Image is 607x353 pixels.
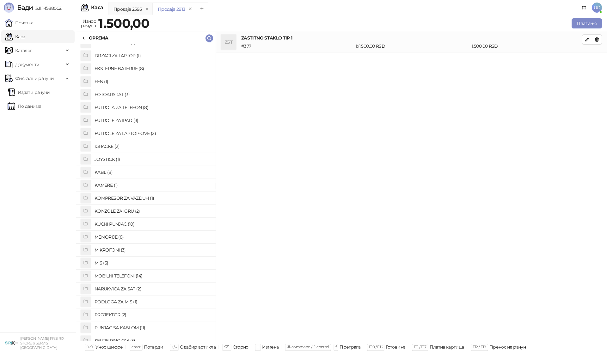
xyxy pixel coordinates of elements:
[33,5,61,11] span: 3.11.1-f588002
[80,17,97,30] div: Износ рачуна
[91,5,103,10] div: Каса
[4,3,14,13] img: Logo
[95,284,211,294] h4: NARUKVICA ZA SAT (2)
[17,4,33,11] span: Бади
[87,344,92,349] span: 0-9
[233,343,248,351] div: Сторно
[473,344,486,349] span: F12 / F18
[180,343,216,351] div: Одабир артикла
[15,58,39,71] span: Документи
[132,344,141,349] span: enter
[572,18,602,28] button: Плаћање
[186,6,194,12] button: remove
[95,76,211,87] h4: FEN (1)
[95,167,211,177] h4: KABL (8)
[95,64,211,74] h4: EKSTERNE BATERIJE (8)
[143,6,151,12] button: remove
[95,297,211,307] h4: PODLOGA ZA MIS (1)
[257,344,259,349] span: +
[95,180,211,190] h4: KAMERE (1)
[240,43,354,50] div: # 377
[224,344,229,349] span: ⌫
[89,34,108,41] div: OPREMA
[113,6,142,13] div: Продаја 2595
[354,43,470,50] div: 1 x 1.500,00 RSD
[579,3,589,13] a: Документација
[95,219,211,229] h4: KUCNI PUNJAC (10)
[15,72,54,85] span: Фискални рачуни
[95,310,211,320] h4: PROJEKTOR (2)
[95,258,211,268] h4: MIS (3)
[489,343,526,351] div: Пренос на рачун
[15,44,32,57] span: Каталог
[76,44,216,341] div: grid
[95,232,211,242] h4: MEMORIJE (8)
[95,245,211,255] h4: MIKROFONI (3)
[241,34,582,41] h4: ZASTITNO STAKLO TIP 1
[592,3,602,13] span: UĆ
[95,89,211,100] h4: FOTOAPARAT (3)
[95,336,211,346] h4: SELFIE RING-OVI (5)
[95,206,211,216] h4: KONZOLE ZA IGRU (2)
[414,344,426,349] span: F11 / F17
[95,154,211,164] h4: JOYSTICK (1)
[95,128,211,138] h4: FUTROLE ZA LAPTOP-OVE (2)
[8,100,41,113] a: По данима
[5,16,34,29] a: Почетна
[172,344,177,349] span: ↑/↓
[95,271,211,281] h4: MOBILNI TELEFONI (14)
[340,343,360,351] div: Претрага
[430,343,464,351] div: Платна картица
[386,343,405,351] div: Готовина
[95,141,211,151] h4: IGRACKE (2)
[369,344,383,349] span: F10 / F16
[158,6,185,13] div: Продаја 2813
[95,102,211,113] h4: FUTROLA ZA TELEFON (8)
[287,344,329,349] span: ⌘ command / ⌃ control
[5,30,25,43] a: Каса
[95,343,123,351] div: Унос шифре
[95,193,211,203] h4: KOMPRESOR ZA VAZDUH (1)
[98,15,149,31] strong: 1.500,00
[221,34,236,50] div: ZST
[144,343,163,351] div: Потврди
[20,336,64,350] small: [PERSON_NAME] PR SIRIX STORE & SERVIS [GEOGRAPHIC_DATA]
[262,343,279,351] div: Измена
[5,337,18,349] img: 64x64-companyLogo-cb9a1907-c9b0-4601-bb5e-5084e694c383.png
[95,115,211,125] h4: FUTROLE ZA IPAD (3)
[196,3,208,15] button: Add tab
[470,43,583,50] div: 1.500,00 RSD
[335,344,336,349] span: f
[95,51,211,61] h4: DRZACI ZA LAPTOP (1)
[8,86,50,99] a: Издати рачуни
[95,323,211,333] h4: PUNJAC SA KABLOM (11)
